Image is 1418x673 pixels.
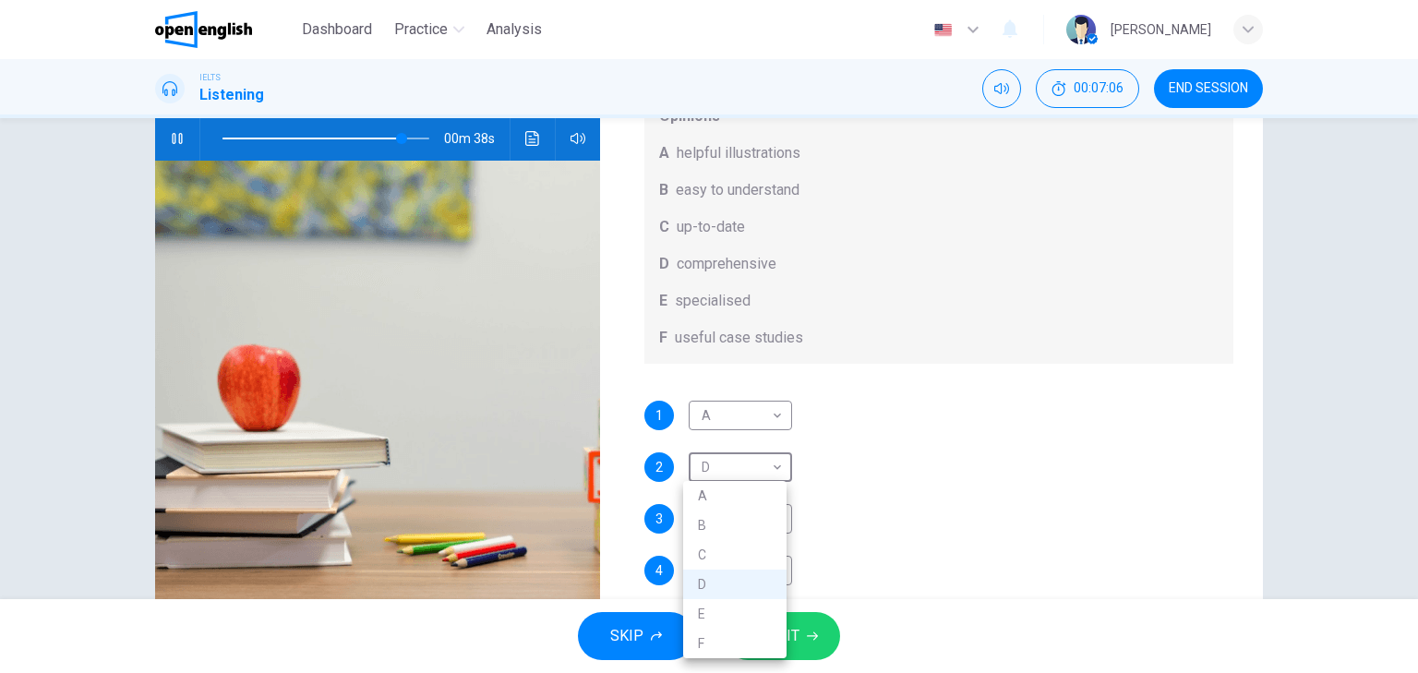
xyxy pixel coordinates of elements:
li: C [683,540,787,570]
li: D [683,570,787,599]
li: B [683,511,787,540]
li: F [683,629,787,658]
li: E [683,599,787,629]
li: A [683,481,787,511]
